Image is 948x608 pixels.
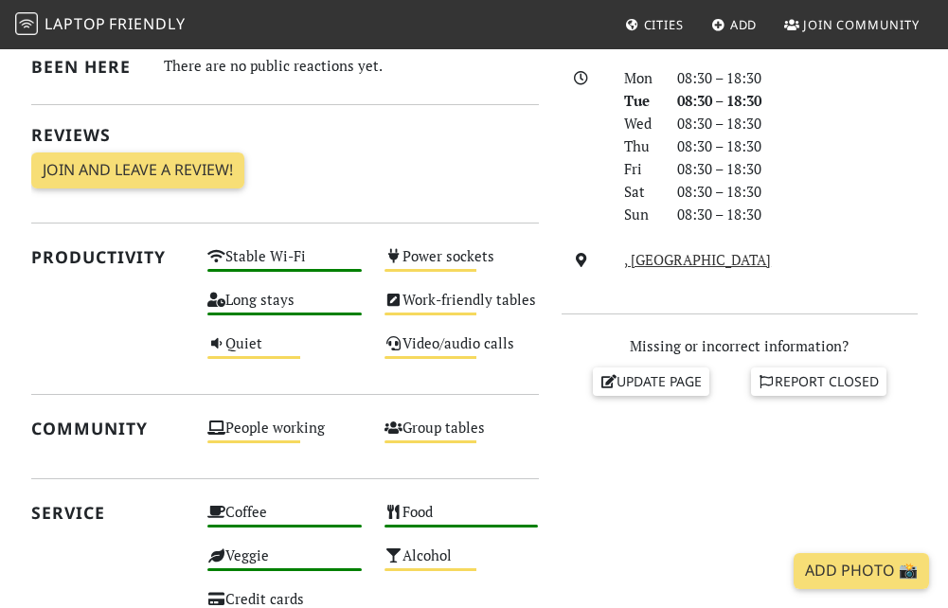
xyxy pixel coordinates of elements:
[373,415,550,458] div: Group tables
[373,243,550,287] div: Power sockets
[730,16,758,33] span: Add
[613,203,666,225] div: Sun
[803,16,920,33] span: Join Community
[613,66,666,89] div: Mon
[31,57,141,77] h2: Been here
[613,180,666,203] div: Sat
[196,415,373,458] div: People working
[666,112,929,134] div: 08:30 – 18:30
[196,331,373,374] div: Quiet
[562,334,918,357] p: Missing or incorrect information?
[15,12,38,35] img: LaptopFriendly
[15,9,186,42] a: LaptopFriendly LaptopFriendly
[666,134,929,157] div: 08:30 – 18:30
[613,134,666,157] div: Thu
[613,89,666,112] div: Tue
[644,16,684,33] span: Cities
[373,543,550,586] div: Alcohol
[373,499,550,543] div: Food
[196,543,373,586] div: Veggie
[31,503,186,523] h2: Service
[704,8,765,42] a: Add
[196,287,373,331] div: Long stays
[666,157,929,180] div: 08:30 – 18:30
[666,180,929,203] div: 08:30 – 18:30
[777,8,927,42] a: Join Community
[617,8,691,42] a: Cities
[751,367,887,396] a: Report closed
[373,331,550,374] div: Video/audio calls
[109,13,185,34] span: Friendly
[666,66,929,89] div: 08:30 – 18:30
[164,53,539,79] div: There are no public reactions yet.
[624,250,771,269] a: , [GEOGRAPHIC_DATA]
[31,152,244,188] a: Join and leave a review!
[593,367,710,396] a: Update page
[196,499,373,543] div: Coffee
[196,243,373,287] div: Stable Wi-Fi
[31,125,539,145] h2: Reviews
[613,157,666,180] div: Fri
[31,419,186,438] h2: Community
[613,112,666,134] div: Wed
[45,13,106,34] span: Laptop
[666,89,929,112] div: 08:30 – 18:30
[373,287,550,331] div: Work-friendly tables
[31,247,186,267] h2: Productivity
[666,203,929,225] div: 08:30 – 18:30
